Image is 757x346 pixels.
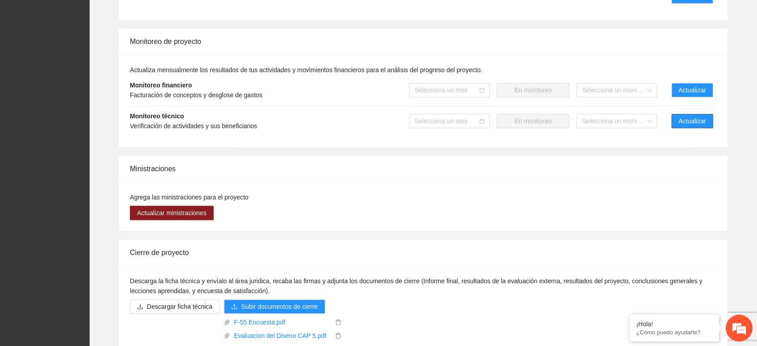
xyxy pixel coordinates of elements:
[4,245,171,276] textarea: Escriba su mensaje y pulse “Intro”
[137,208,206,218] span: Actualizar ministraciones
[130,299,219,314] button: downloadDescargar ficha técnica
[130,122,257,130] span: Verificación de actividades y sus beneficiarios
[230,317,333,327] a: F-55 Encuesta.pdf
[671,83,713,97] button: Actualizar
[333,317,344,327] button: delete
[130,277,702,294] span: Descarga la ficha técnica y envíalo al área juridica, recaba las firmas y adjunta los documentos ...
[130,209,214,216] a: Actualizar ministraciones
[130,240,717,265] div: Cierre de proyecto
[230,331,333,341] a: Evaluacion del Diseno CAP 5.pdf
[147,302,212,311] span: Descargar ficha técnica
[479,87,485,93] span: calendar
[130,66,482,74] span: Actualiza mensualmente los resultados de tus actividades y movimientos financieros para el anális...
[47,46,151,57] div: Chatee con nosotros ahora
[130,112,184,120] strong: Monitoreo técnico
[671,114,713,128] button: Actualizar
[130,194,249,201] span: Agrega las ministraciones para el proyecto
[224,319,230,325] span: paper-clip
[130,82,192,89] strong: Monitoreo financiero
[130,91,262,99] span: Facturación de conceptos y desglose de gastos
[137,303,143,311] span: download
[479,118,485,124] span: calendar
[333,333,343,339] span: delete
[130,156,717,182] div: Ministraciones
[224,333,230,339] span: paper-clip
[241,302,318,311] span: Subir documentos de cierre
[224,299,325,314] button: uploadSubir documentos de cierre
[224,303,325,310] span: uploadSubir documentos de cierre
[147,4,168,26] div: Minimizar ventana de chat en vivo
[636,329,712,336] p: ¿Cómo puedo ayudarte?
[636,320,712,328] div: ¡Hola!
[679,116,706,126] span: Actualizar
[52,120,124,210] span: Estamos en línea.
[231,303,237,311] span: upload
[333,319,343,325] span: delete
[130,303,219,310] a: downloadDescargar ficha técnica
[130,206,214,220] button: Actualizar ministraciones
[333,331,344,341] button: delete
[679,85,706,95] span: Actualizar
[130,29,717,54] div: Monitoreo de proyecto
